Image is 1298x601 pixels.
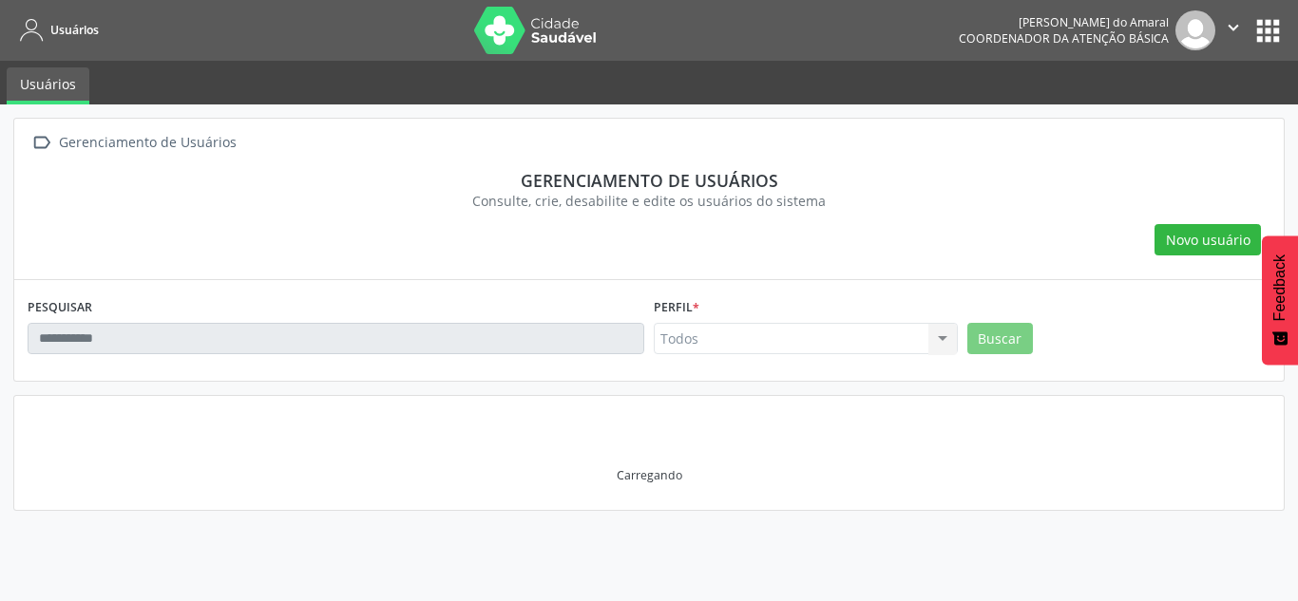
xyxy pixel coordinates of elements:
[41,191,1257,211] div: Consulte, crie, desabilite e edite os usuários do sistema
[1215,10,1251,50] button: 
[1223,17,1244,38] i: 
[55,129,239,157] div: Gerenciamento de Usuários
[959,30,1169,47] span: Coordenador da Atenção Básica
[7,67,89,104] a: Usuários
[28,293,92,323] label: PESQUISAR
[28,129,55,157] i: 
[654,293,699,323] label: Perfil
[1262,235,1298,365] button: Feedback - Mostrar pesquisa
[41,170,1257,191] div: Gerenciamento de usuários
[1251,14,1285,47] button: apps
[28,129,239,157] a:  Gerenciamento de Usuários
[13,14,99,46] a: Usuários
[1166,230,1250,250] span: Novo usuário
[1175,10,1215,50] img: img
[967,323,1033,355] button: Buscar
[50,22,99,38] span: Usuários
[617,467,682,483] div: Carregando
[959,14,1169,30] div: [PERSON_NAME] do Amaral
[1155,224,1261,256] button: Novo usuário
[1271,254,1288,321] span: Feedback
